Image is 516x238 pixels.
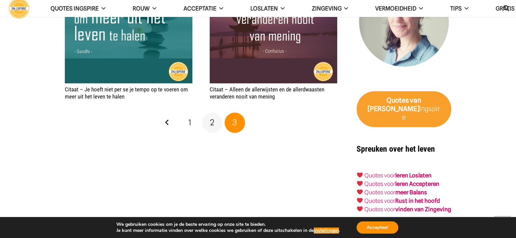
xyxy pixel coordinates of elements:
[364,206,451,213] a: Quotes voorvinden van Zingeving
[225,112,245,133] span: Pagina 3
[496,5,515,12] span: GRATIS
[210,117,214,127] span: 2
[357,221,398,234] button: Accepteer
[357,197,363,203] img: ❤
[65,86,188,100] a: Citaat – Je hoeft niet per se je tempo op te voeren om meer uit het leven te halen
[499,0,513,17] a: Zoeken
[395,180,439,187] a: leren Accepteren
[116,221,340,228] p: We gebruiken cookies om je de beste ervaring op onze site te bieden.
[450,5,462,12] span: TIPS
[357,144,435,154] strong: Spreuken over het leven
[494,216,511,233] a: Terug naar top
[357,189,363,195] img: ❤
[364,197,440,204] a: Quotes voorRust in het hoofd
[395,206,451,213] strong: vinden van Zingeving
[357,206,363,212] img: ❤
[357,172,363,178] img: ❤
[133,5,150,12] span: ROUW
[179,112,200,133] a: Pagina 1
[364,172,395,179] a: Quotes voor
[368,96,421,113] strong: van [PERSON_NAME]
[311,5,341,12] span: Zingeving
[314,228,339,234] button: instellingen
[357,91,451,127] a: Quotes van [PERSON_NAME]Ingspire
[116,228,340,234] p: Je kunt meer informatie vinden over welke cookies we gebruiken of deze uitschakelen in de .
[184,5,216,12] span: Acceptatie
[357,180,363,186] img: ❤
[395,189,427,196] strong: meer Balans
[210,86,324,100] a: Citaat – Alleen de allerwijsten en de allerdwaasten veranderen nooit van mening
[51,5,99,12] span: QUOTES INGSPIRE
[375,5,416,12] span: VERMOEIDHEID
[188,117,191,127] span: 1
[202,112,223,133] a: Pagina 2
[364,180,395,187] a: Quotes voor
[386,96,409,104] strong: Quotes
[364,189,427,196] a: Quotes voormeer Balans
[250,5,278,12] span: Loslaten
[395,197,440,204] strong: Rust in het hoofd
[232,117,237,127] span: 3
[395,172,432,179] a: leren Loslaten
